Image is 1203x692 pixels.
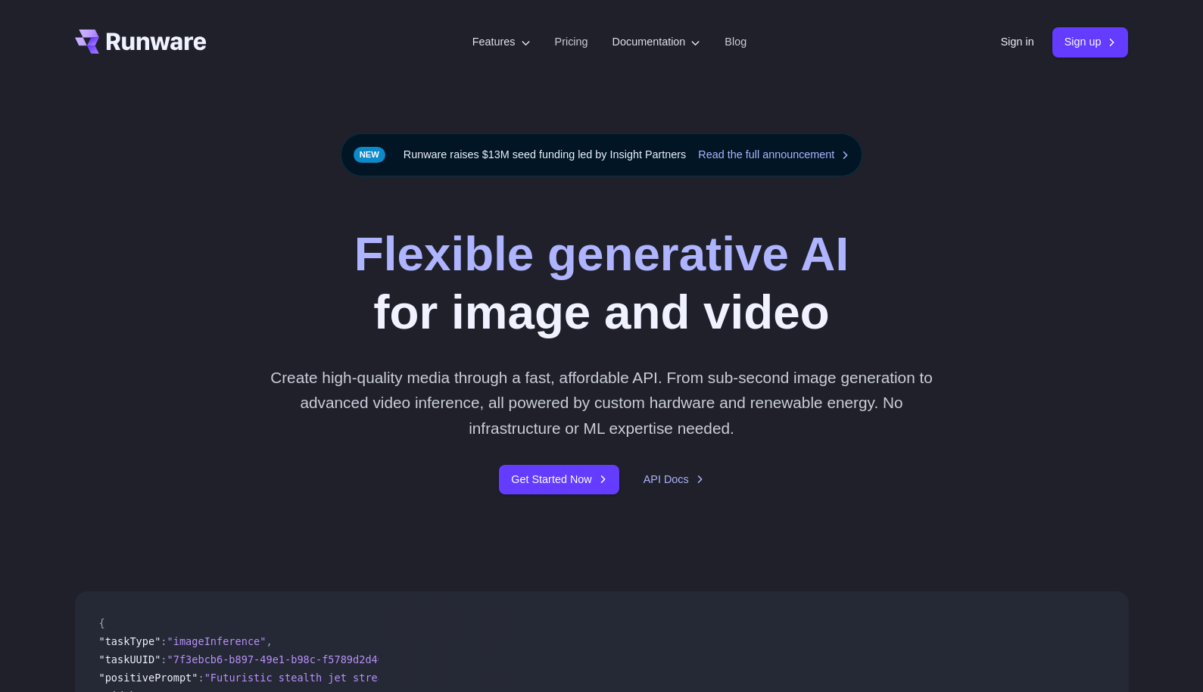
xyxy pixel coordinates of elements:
a: Get Started Now [499,465,619,494]
span: : [161,635,167,647]
span: "positivePrompt" [99,672,198,684]
span: "7f3ebcb6-b897-49e1-b98c-f5789d2d40d7" [167,653,403,666]
span: : [198,672,204,684]
span: : [161,653,167,666]
span: "imageInference" [167,635,266,647]
a: Sign up [1052,27,1129,57]
span: "Futuristic stealth jet streaking through a neon-lit cityscape with glowing purple exhaust" [204,672,768,684]
h1: for image and video [354,225,849,341]
a: Pricing [555,33,588,51]
label: Features [472,33,531,51]
span: { [99,617,105,629]
a: API Docs [644,471,704,488]
span: "taskType" [99,635,161,647]
p: Create high-quality media through a fast, affordable API. From sub-second image generation to adv... [264,365,939,441]
a: Sign in [1001,33,1034,51]
a: Go to / [75,30,207,54]
a: Blog [725,33,746,51]
span: "taskUUID" [99,653,161,666]
strong: Flexible generative AI [354,226,849,281]
span: , [266,635,272,647]
div: Runware raises $13M seed funding led by Insight Partners [341,133,863,176]
a: Read the full announcement [698,146,849,164]
label: Documentation [612,33,701,51]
